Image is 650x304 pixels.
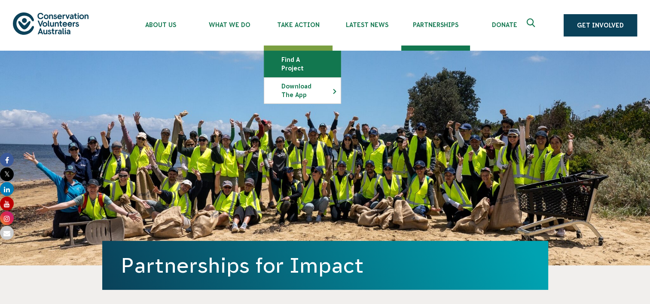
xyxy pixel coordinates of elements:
[522,15,542,36] button: Expand search box Close search box
[264,51,341,77] a: Find a project
[13,12,88,34] img: logo.svg
[126,21,195,28] span: About Us
[564,14,637,36] a: Get Involved
[264,78,341,103] a: Download the app
[333,21,401,28] span: Latest News
[401,21,470,28] span: Partnerships
[121,254,529,277] h1: Partnerships for Impact
[470,21,539,28] span: Donate
[264,21,333,28] span: Take Action
[264,77,341,104] li: Download the app
[527,18,537,32] span: Expand search box
[195,21,264,28] span: What We Do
